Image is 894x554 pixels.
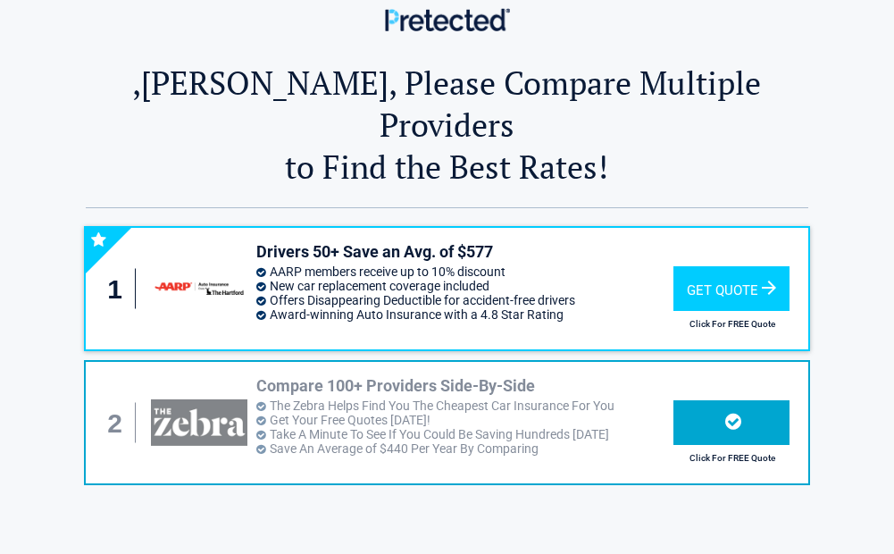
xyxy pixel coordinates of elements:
[86,62,807,188] h2: ,[PERSON_NAME], Please Compare Multiple Providers to Find the Best Rates!
[673,266,790,311] div: Get Quote
[673,453,792,463] h2: Click For FREE Quote
[256,441,673,456] li: Save An Average of $440 Per Year By Comparing
[385,8,510,30] img: Main Logo
[104,269,137,309] div: 1
[256,264,673,279] li: AARP members receive up to 10% discount
[256,399,673,413] li: The Zebra Helps Find You The Cheapest Car Insurance For You
[256,241,673,262] h3: Drivers 50+ Save an Avg. of $577
[104,403,137,443] div: 2
[151,265,247,312] img: thehartford's logo
[256,279,673,293] li: New car replacement coverage included
[256,307,673,322] li: Award-winning Auto Insurance with a 4.8 Star Rating
[256,375,673,396] h3: Compare 100+ Providers Side-By-Side
[256,427,673,441] li: Take A Minute To See If You Could Be Saving Hundreds [DATE]
[673,319,792,329] h2: Click For FREE Quote
[256,293,673,307] li: Offers Disappearing Deductible for accident-free drivers
[256,413,673,427] li: Get Your Free Quotes [DATE]!
[151,399,247,446] img: thezebra's logo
